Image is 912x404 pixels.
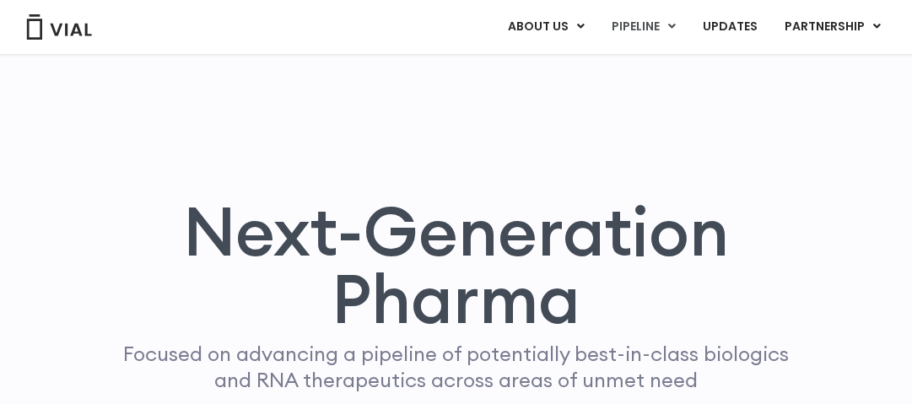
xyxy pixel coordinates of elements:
[771,13,894,41] a: PARTNERSHIPMenu Toggle
[25,14,93,40] img: Vial Logo
[91,197,822,332] h1: Next-Generation Pharma
[116,341,796,393] p: Focused on advancing a pipeline of potentially best-in-class biologics and RNA therapeutics acros...
[494,13,597,41] a: ABOUT USMenu Toggle
[689,13,770,41] a: UPDATES
[598,13,688,41] a: PIPELINEMenu Toggle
